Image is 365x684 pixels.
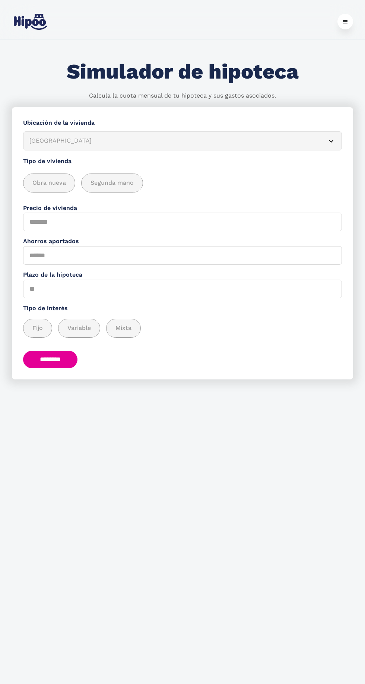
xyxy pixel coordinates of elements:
article: [GEOGRAPHIC_DATA] [23,131,342,150]
label: Tipo de vivienda [23,157,342,166]
p: Calcula la cuota mensual de tu hipoteca y sus gastos asociados. [89,91,276,100]
a: home [12,11,48,33]
label: Ubicación de la vivienda [23,118,342,128]
label: Plazo de la hipoteca [23,270,342,280]
span: Obra nueva [32,178,66,188]
span: Fijo [32,324,43,333]
label: Tipo de interés [23,304,342,313]
div: add_description_here [23,319,342,338]
div: menu [337,14,353,29]
div: [GEOGRAPHIC_DATA] [29,136,318,146]
form: Simulador Form [12,107,353,379]
h1: Simulador de hipoteca [67,60,299,83]
span: Variable [67,324,91,333]
label: Ahorros aportados [23,237,342,246]
span: Mixta [115,324,131,333]
div: add_description_here [23,174,342,193]
span: Segunda mano [91,178,134,188]
label: Precio de vivienda [23,204,342,213]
